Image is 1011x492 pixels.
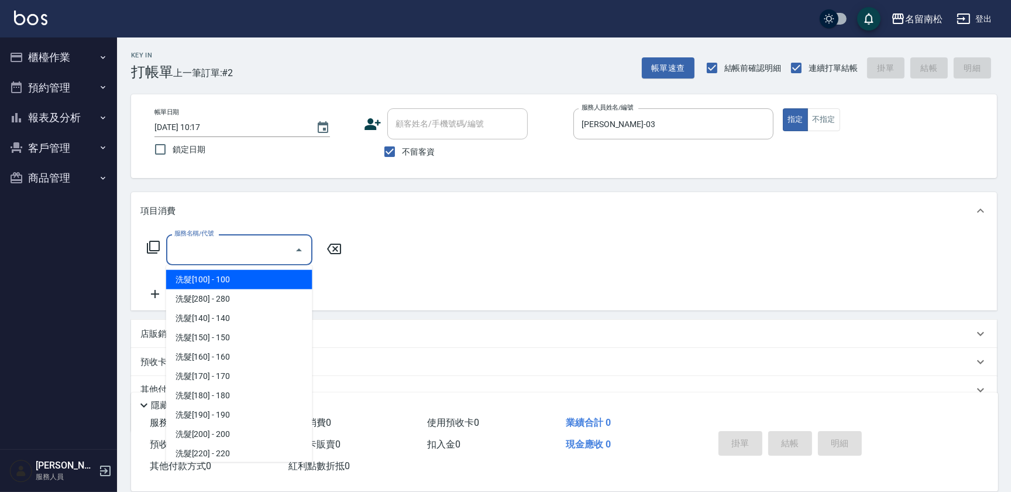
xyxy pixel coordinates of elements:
[783,108,808,131] button: 指定
[173,66,233,80] span: 上一筆訂單:#2
[154,118,304,137] input: YYYY/MM/DD hh:mm
[140,328,176,340] p: 店販銷售
[131,348,997,376] div: 預收卡販賣
[166,386,312,405] span: 洗髮[180] - 180
[9,459,33,483] img: Person
[427,439,460,450] span: 扣入金 0
[36,471,95,482] p: 服務人員
[166,328,312,347] span: 洗髮[150] - 150
[131,320,997,348] div: 店販銷售
[131,52,173,59] h2: Key In
[131,64,173,80] h3: 打帳單
[173,143,205,156] span: 鎖定日期
[5,73,112,103] button: 預約管理
[427,417,479,428] span: 使用預收卡 0
[5,163,112,193] button: 商品管理
[14,11,47,25] img: Logo
[566,417,611,428] span: 業績合計 0
[288,439,341,450] span: 會員卡販賣 0
[905,12,943,26] div: 名留南松
[5,133,112,163] button: 客戶管理
[150,460,211,471] span: 其他付款方式 0
[166,367,312,386] span: 洗髮[170] - 170
[150,417,192,428] span: 服務消費 0
[131,192,997,230] div: 項目消費
[724,62,782,74] span: 結帳前確認明細
[166,309,312,328] span: 洗髮[140] - 140
[5,102,112,133] button: 報表及分析
[5,42,112,73] button: 櫃檯作業
[150,439,202,450] span: 預收卡販賣 0
[566,439,611,450] span: 現金應收 0
[290,241,308,259] button: Close
[857,7,881,30] button: save
[809,62,858,74] span: 連續打單結帳
[140,384,199,397] p: 其他付款方式
[166,347,312,367] span: 洗髮[160] - 160
[309,114,337,142] button: Choose date, selected date is 2025-10-06
[886,7,947,31] button: 名留南松
[140,356,184,368] p: 預收卡販賣
[154,108,179,117] label: 帳單日期
[642,57,694,79] button: 帳單速查
[402,146,435,158] span: 不留客資
[807,108,840,131] button: 不指定
[582,103,633,112] label: 服務人員姓名/編號
[288,460,350,471] span: 紅利點數折抵 0
[140,205,176,217] p: 項目消費
[166,444,312,463] span: 洗髮[220] - 220
[131,376,997,404] div: 其他付款方式
[151,399,204,412] p: 隱藏業績明細
[36,460,95,471] h5: [PERSON_NAME]
[166,405,312,425] span: 洗髮[190] - 190
[166,289,312,309] span: 洗髮[280] - 280
[166,270,312,289] span: 洗髮[100] - 100
[166,425,312,444] span: 洗髮[200] - 200
[174,229,214,238] label: 服務名稱/代號
[952,8,997,30] button: 登出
